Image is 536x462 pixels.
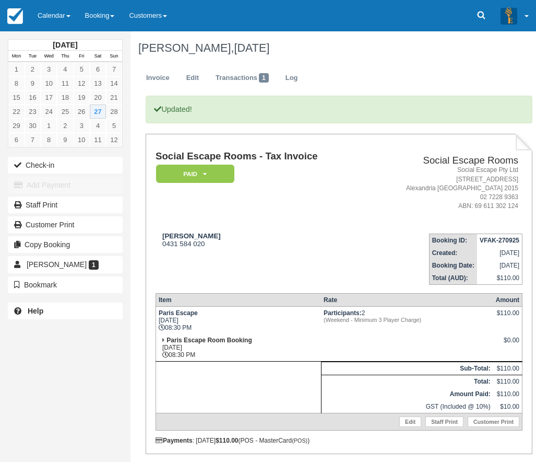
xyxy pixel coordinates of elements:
a: 17 [41,90,57,105]
strong: Participants [324,309,362,317]
a: Edit [399,417,421,427]
td: $110.00 [477,272,522,285]
a: 8 [41,133,57,147]
td: 2 [321,307,493,334]
button: Copy Booking [8,236,123,253]
a: 2 [57,119,73,133]
a: Staff Print [425,417,463,427]
a: 13 [90,76,106,90]
img: A3 [501,7,517,24]
th: Total (AUD): [429,272,477,285]
td: $10.00 [493,400,522,413]
p: Updated! [146,96,532,123]
a: 29 [8,119,25,133]
th: Fri [74,51,90,62]
a: 26 [74,105,90,119]
a: 6 [8,133,25,147]
a: 1 [41,119,57,133]
strong: [PERSON_NAME] [162,232,221,240]
a: 21 [106,90,122,105]
strong: [DATE] [53,41,77,49]
th: Booking ID: [429,234,477,247]
th: Amount [493,294,522,307]
span: 1 [259,73,269,83]
a: 2 [25,62,41,76]
th: Wed [41,51,57,62]
address: Social Escape Pty Ltd [STREET_ADDRESS] Alexandria [GEOGRAPHIC_DATA] 2015 02 7228 9363 ABN: 69 611... [370,166,518,211]
a: Edit [178,68,207,88]
a: Customer Print [468,417,519,427]
button: Bookmark [8,276,123,293]
a: 20 [90,90,106,105]
a: 1 [8,62,25,76]
button: Check-in [8,157,123,174]
strong: Paris Escape Room Booking [166,337,252,344]
h1: Social Escape Rooms - Tax Invoice [156,151,366,162]
th: Mon [8,51,25,62]
strong: VFAK-270925 [480,237,519,244]
strong: Paris Escape [159,309,198,317]
h1: [PERSON_NAME], [138,42,525,54]
a: 24 [41,105,57,119]
td: [DATE] 08:30 PM [156,307,321,334]
a: 5 [106,119,122,133]
small: (POS) [292,437,307,444]
a: Paid [156,164,231,183]
a: 16 [25,90,41,105]
th: Tue [25,51,41,62]
a: 10 [41,76,57,90]
td: $110.00 [493,375,522,388]
button: Add Payment [8,177,123,193]
a: 23 [25,105,41,119]
b: Help [28,307,43,315]
div: : [DATE] (POS - MasterCard ) [156,437,522,444]
a: 12 [106,133,122,147]
th: Booking Date: [429,259,477,272]
strong: $110.00 [216,437,238,444]
th: Amount Paid: [321,388,493,400]
a: 3 [41,62,57,76]
a: 11 [90,133,106,147]
a: Staff Print [8,197,123,213]
div: 0431 584 020 [156,232,366,248]
th: Rate [321,294,493,307]
em: Paid [156,165,234,183]
a: 15 [8,90,25,105]
a: Invoice [138,68,177,88]
a: 9 [57,133,73,147]
td: [DATE] [477,259,522,272]
a: 10 [74,133,90,147]
div: $0.00 [496,337,519,352]
a: 22 [8,105,25,119]
th: Item [156,294,321,307]
a: 6 [90,62,106,76]
a: 7 [25,133,41,147]
div: $110.00 [496,309,519,325]
span: 1 [89,260,99,270]
a: 11 [57,76,73,90]
td: GST (Included @ 10%) [321,400,493,413]
a: 4 [57,62,73,76]
a: 19 [74,90,90,105]
a: 14 [106,76,122,90]
a: 18 [57,90,73,105]
a: 12 [74,76,90,90]
a: [PERSON_NAME] 1 [8,256,123,273]
a: 27 [90,105,106,119]
a: Transactions1 [208,68,277,88]
h2: Social Escape Rooms [370,155,518,166]
a: 30 [25,119,41,133]
a: 7 [106,62,122,76]
a: Customer Print [8,216,123,233]
a: 5 [74,62,90,76]
a: 8 [8,76,25,90]
img: checkfront-main-nav-mini-logo.png [7,8,23,24]
a: 9 [25,76,41,90]
strong: Payments [156,437,193,444]
span: [DATE] [234,41,269,54]
span: [PERSON_NAME] [27,260,87,269]
em: (Weekend - Minimum 3 Player Charge) [324,317,491,323]
th: Created: [429,247,477,259]
a: 28 [106,105,122,119]
td: [DATE] [477,247,522,259]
